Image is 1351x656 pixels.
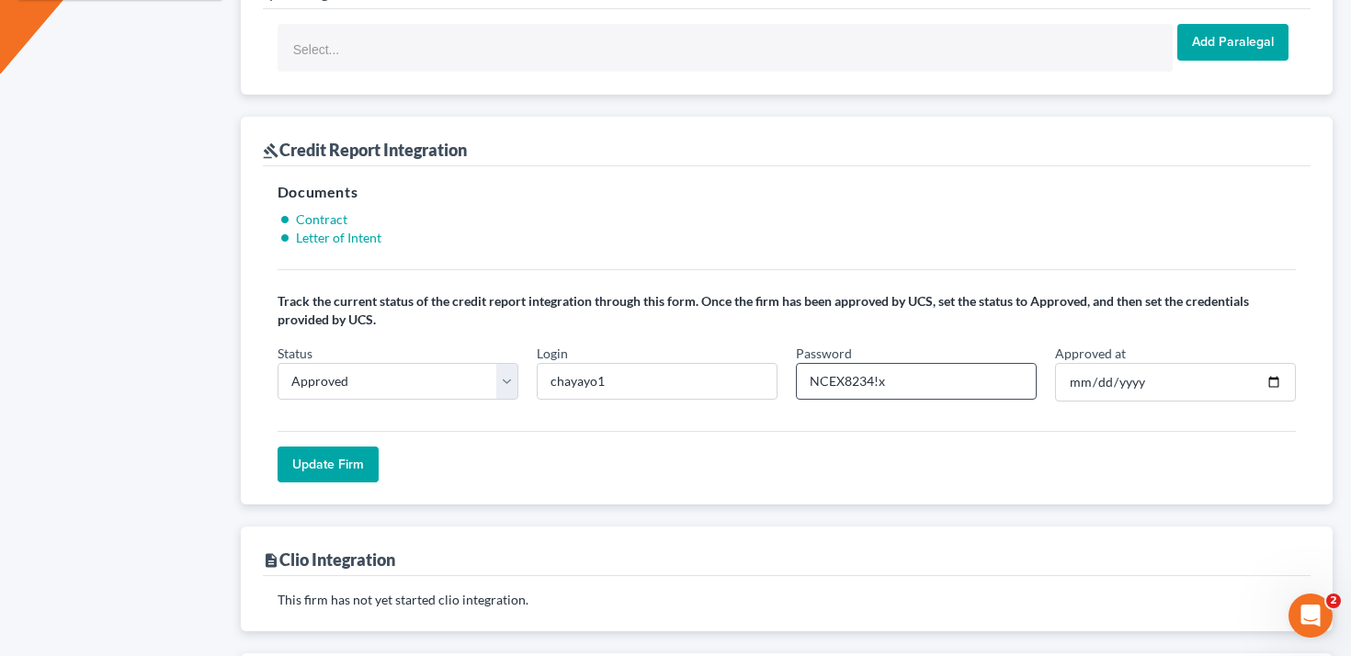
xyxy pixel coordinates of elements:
[263,549,395,571] div: Clio Integration
[796,344,852,363] label: Password
[537,344,568,363] label: Login
[1289,594,1333,638] iframe: Intercom live chat
[278,591,1296,609] p: This firm has not yet started clio integration.
[278,181,1296,203] h5: Documents
[263,139,467,161] div: Credit Report Integration
[278,292,1296,329] p: Track the current status of the credit report integration through this form. Once the firm has be...
[278,447,379,483] input: Update Firm
[263,142,279,159] i: gavel
[1326,594,1341,608] span: 2
[1055,344,1126,363] label: Approved at
[296,230,381,245] a: Letter of Intent
[296,211,347,227] a: Contract
[1177,24,1289,61] input: Add Paralegal
[278,344,312,363] label: Status
[263,552,279,569] i: description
